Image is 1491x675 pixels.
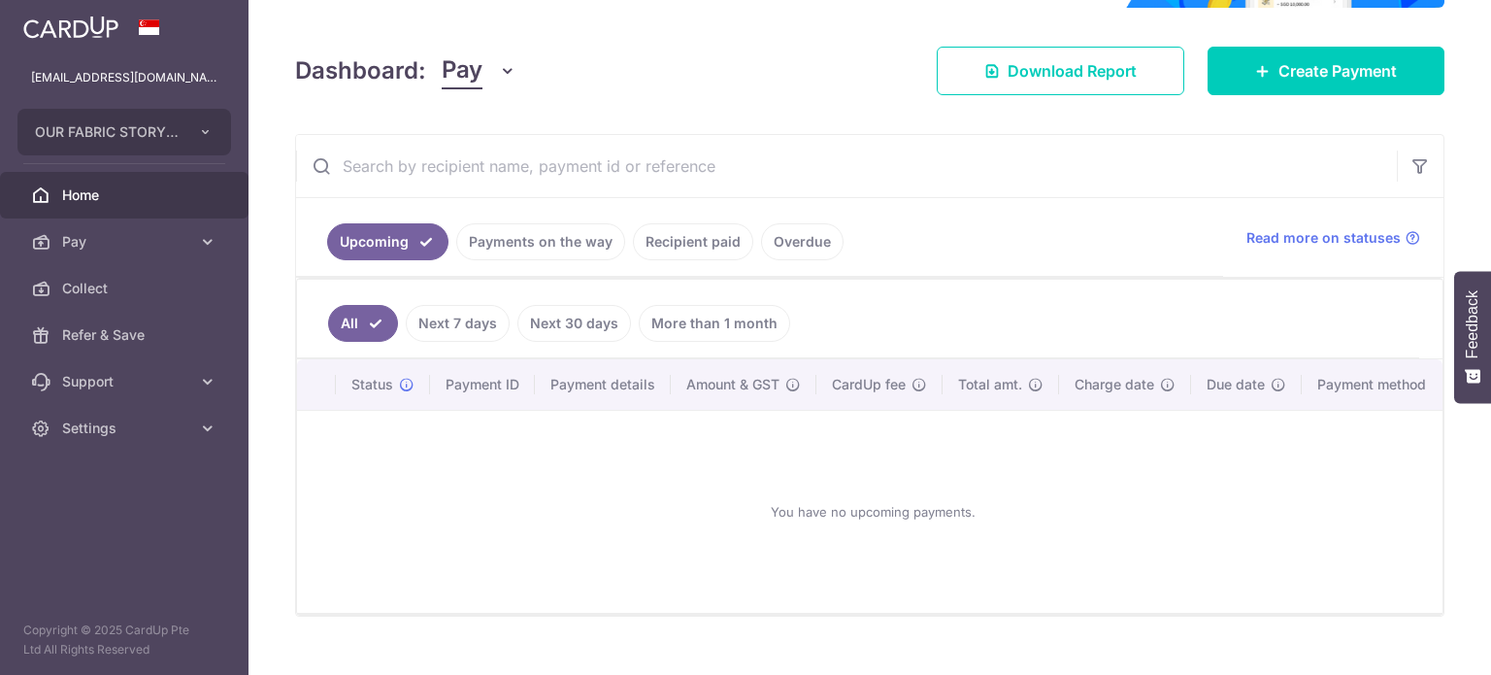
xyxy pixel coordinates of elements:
span: Charge date [1075,375,1154,394]
img: CardUp [23,16,118,39]
a: All [328,305,398,342]
span: Pay [62,232,190,252]
span: Support [62,372,190,391]
p: [EMAIL_ADDRESS][DOMAIN_NAME] [31,68,217,87]
span: Settings [62,419,190,438]
span: Pay [442,52,482,89]
span: Collect [62,279,190,298]
a: Recipient paid [633,223,753,260]
span: Help [44,14,83,31]
a: More than 1 month [639,305,790,342]
span: Download Report [1008,59,1137,83]
span: OUR FABRIC STORY PTE. LTD. [35,122,179,142]
a: Payments on the way [456,223,625,260]
input: Search by recipient name, payment id or reference [296,135,1397,197]
span: Read more on statuses [1246,228,1401,248]
span: Refer & Save [62,325,190,345]
a: Download Report [937,47,1184,95]
span: Total amt. [958,375,1022,394]
th: Payment ID [430,359,535,410]
h4: Dashboard: [295,53,426,88]
span: Feedback [1464,290,1481,358]
a: Overdue [761,223,844,260]
button: Pay [442,52,516,89]
a: Create Payment [1208,47,1444,95]
a: Next 30 days [517,305,631,342]
span: CardUp fee [832,375,906,394]
span: Create Payment [1278,59,1397,83]
span: Amount & GST [686,375,779,394]
span: Status [351,375,393,394]
button: Feedback - Show survey [1454,271,1491,403]
span: Due date [1207,375,1265,394]
a: Next 7 days [406,305,510,342]
button: OUR FABRIC STORY PTE. LTD. [17,109,231,155]
span: Home [62,186,190,205]
a: Upcoming [327,223,448,260]
div: You have no upcoming payments. [320,426,1426,597]
th: Payment details [535,359,671,410]
a: Read more on statuses [1246,228,1420,248]
th: Payment method [1302,359,1449,410]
